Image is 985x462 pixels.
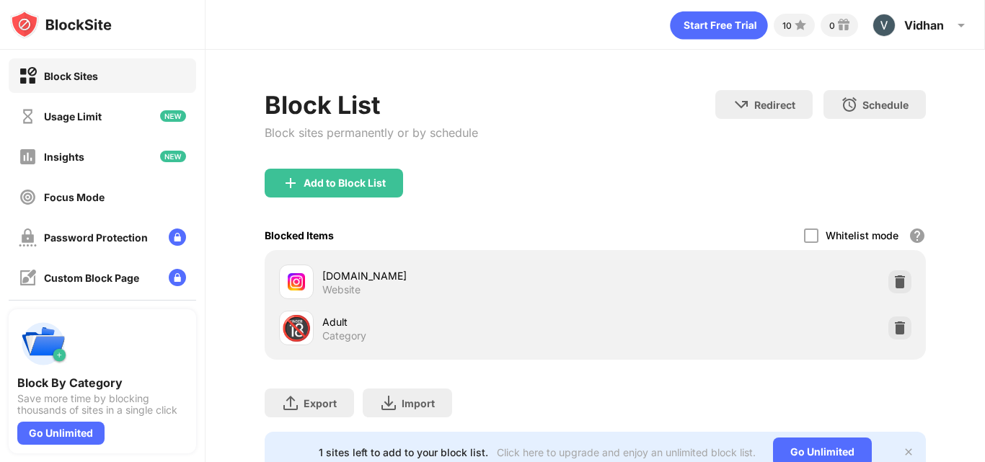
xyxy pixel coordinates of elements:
[319,446,488,458] div: 1 sites left to add to your block list.
[19,269,37,287] img: customize-block-page-off.svg
[782,20,792,31] div: 10
[903,446,914,458] img: x-button.svg
[19,67,37,85] img: block-on.svg
[19,188,37,206] img: focus-off.svg
[17,318,69,370] img: push-categories.svg
[265,125,478,140] div: Block sites permanently or by schedule
[862,99,909,111] div: Schedule
[281,314,312,343] div: 🔞
[44,110,102,123] div: Usage Limit
[873,14,896,37] img: ACg8ocLOhz1BVM1Z0ln4K21_llG1-PU7NFbcoqQ5q-iMdDiQ-y-vjg=s96-c
[44,272,139,284] div: Custom Block Page
[835,17,852,34] img: reward-small.svg
[265,229,334,241] div: Blocked Items
[17,422,105,445] div: Go Unlimited
[44,151,84,163] div: Insights
[497,446,756,458] div: Click here to upgrade and enjoy an unlimited block list.
[160,151,186,162] img: new-icon.svg
[754,99,795,111] div: Redirect
[322,329,366,342] div: Category
[169,228,186,246] img: lock-menu.svg
[17,376,187,390] div: Block By Category
[169,269,186,286] img: lock-menu.svg
[265,90,478,120] div: Block List
[402,397,435,409] div: Import
[322,314,596,329] div: Adult
[44,70,98,82] div: Block Sites
[904,18,944,32] div: Vidhan
[19,228,37,246] img: password-protection-off.svg
[792,17,809,34] img: points-small.svg
[829,20,835,31] div: 0
[19,148,37,166] img: insights-off.svg
[826,229,898,241] div: Whitelist mode
[670,11,768,40] div: animation
[322,283,361,296] div: Website
[160,110,186,122] img: new-icon.svg
[19,107,37,125] img: time-usage-off.svg
[304,177,386,189] div: Add to Block List
[304,397,337,409] div: Export
[17,393,187,416] div: Save more time by blocking thousands of sites in a single click
[44,191,105,203] div: Focus Mode
[322,268,596,283] div: [DOMAIN_NAME]
[10,10,112,39] img: logo-blocksite.svg
[288,273,305,290] img: favicons
[44,231,148,244] div: Password Protection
